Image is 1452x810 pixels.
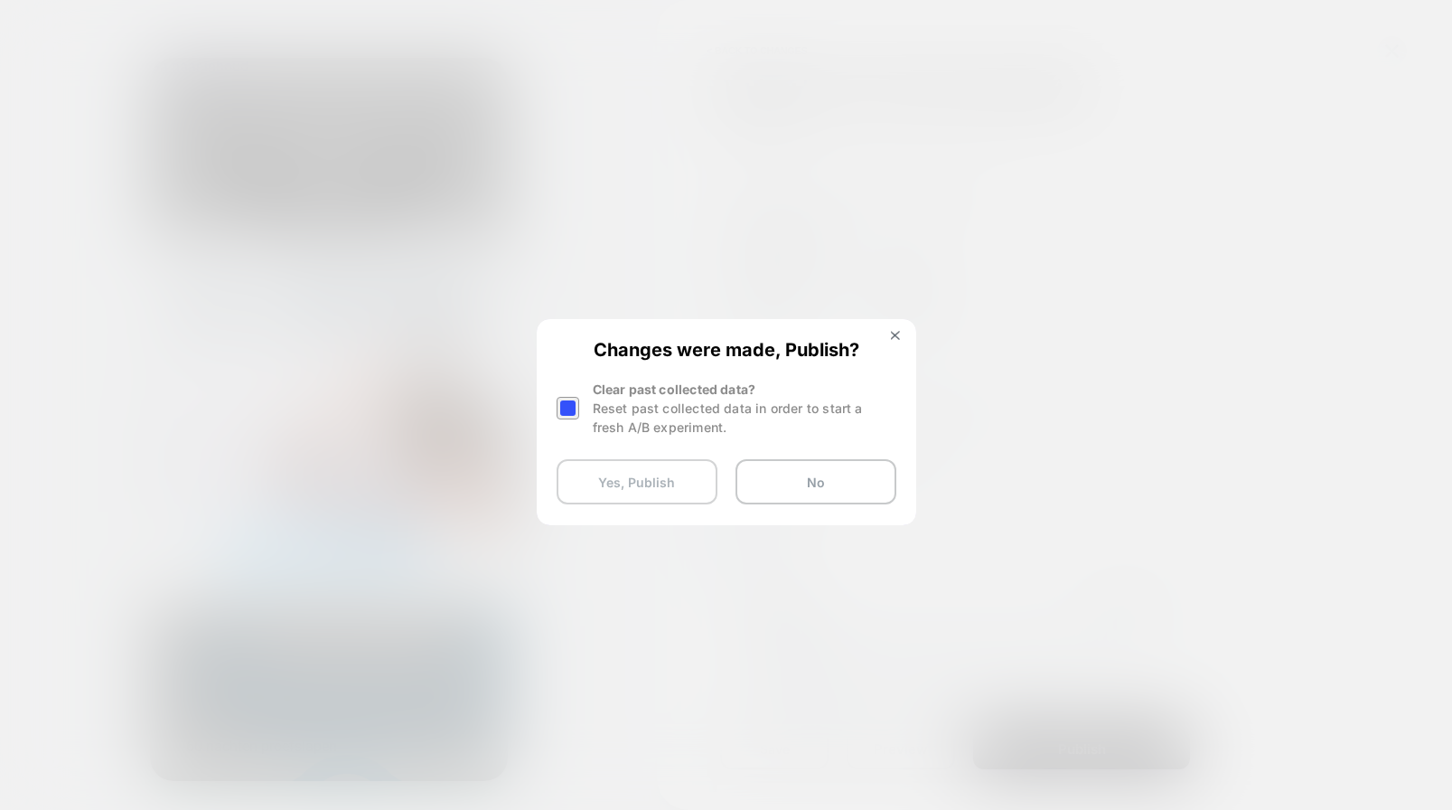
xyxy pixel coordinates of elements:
div: Reset past collected data in order to start a fresh A/B experiment. [593,399,896,437]
div: Clear past collected data? [593,380,896,437]
button: No [735,459,896,504]
button: Yes, Publish [557,459,717,504]
span: Changes were made, Publish? [557,339,896,357]
img: close [891,331,900,340]
button: Ik wil graag beter slapen [68,483,289,509]
button: Close dialog [335,183,353,201]
button: Liever zonder korting [85,516,272,539]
